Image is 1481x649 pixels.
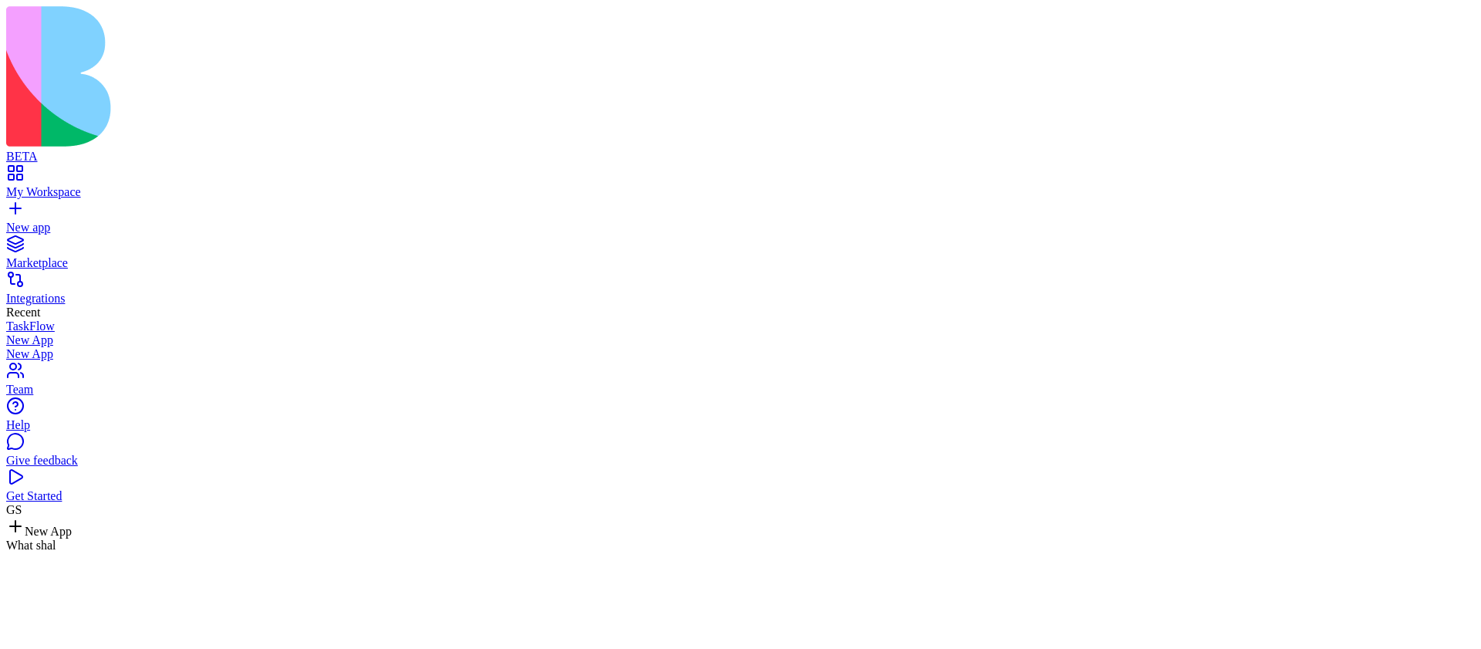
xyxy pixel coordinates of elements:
div: My Workspace [6,185,1475,199]
a: TaskFlow [6,319,1475,333]
div: Give feedback [6,454,1475,468]
a: New App [6,333,1475,347]
a: Help [6,404,1475,432]
span: New App [25,525,72,538]
a: New app [6,207,1475,235]
a: BETA [6,136,1475,164]
div: Help [6,418,1475,432]
a: Marketplace [6,242,1475,270]
img: logo [6,6,626,147]
a: My Workspace [6,171,1475,199]
div: Integrations [6,292,1475,306]
div: New app [6,221,1475,235]
span: Recent [6,306,40,319]
a: Get Started [6,475,1475,503]
a: Give feedback [6,440,1475,468]
a: Team [6,369,1475,397]
div: BETA [6,150,1475,164]
a: Integrations [6,278,1475,306]
div: Team [6,383,1475,397]
a: New App [6,347,1475,361]
div: Marketplace [6,256,1475,270]
span: GS [6,503,22,516]
div: Get Started [6,489,1475,503]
